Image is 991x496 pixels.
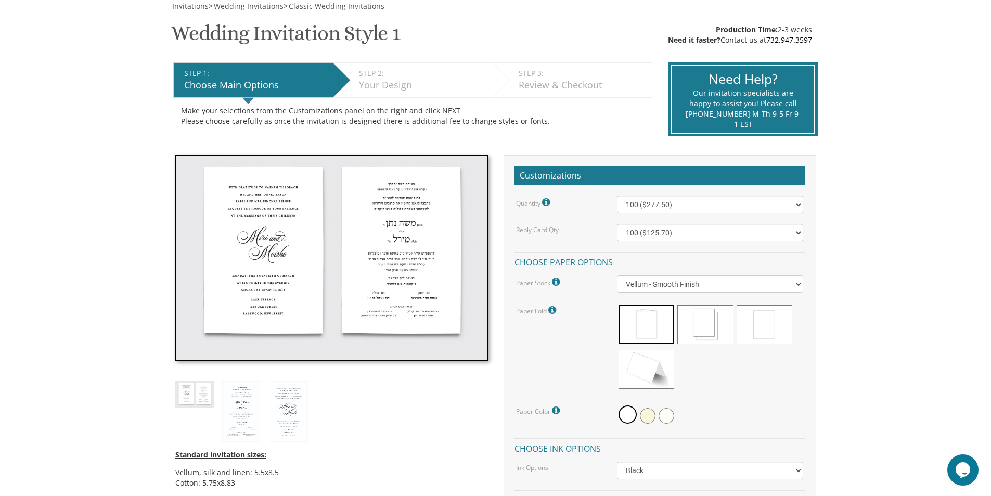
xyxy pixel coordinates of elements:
[184,79,328,92] div: Choose Main Options
[289,1,384,11] span: Classic Wedding Invitations
[516,404,562,417] label: Paper Color
[184,68,328,79] div: STEP 1:
[516,275,562,289] label: Paper Stock
[516,303,559,317] label: Paper Fold
[171,1,209,11] a: Invitations
[175,450,266,460] span: Standard invitation sizes:
[175,478,488,488] li: Cotton: 5.75x8.83
[288,1,384,11] a: Classic Wedding Invitations
[766,35,812,45] a: 732.947.3597
[209,1,284,11] span: >
[516,225,559,234] label: Reply Card Qty
[514,252,805,270] h4: Choose paper options
[519,68,647,79] div: STEP 3:
[668,24,812,45] div: 2-3 weeks Contact us at
[668,35,720,45] span: Need it faster?
[359,68,487,79] div: STEP 2:
[172,1,209,11] span: Invitations
[171,22,400,53] h1: Wedding Invitation Style 1
[175,467,488,478] li: Vellum, silk and linen: 5.5x8.5
[514,166,805,186] h2: Customizations
[181,106,645,126] div: Make your selections from the Customizations panel on the right and click NEXT Please choose care...
[175,155,488,361] img: style1_thumb2.jpg
[222,381,261,442] img: style1_heb.jpg
[516,196,552,209] label: Quantity
[213,1,284,11] a: Wedding Invitations
[685,88,801,130] div: Our invitation specialists are happy to assist you! Please call [PHONE_NUMBER] M-Th 9-5 Fr 9-1 EST
[359,79,487,92] div: Your Design
[175,381,214,407] img: style1_thumb2.jpg
[947,454,981,486] iframe: chat widget
[284,1,384,11] span: >
[516,463,548,472] label: Ink Options
[716,24,778,34] span: Production Time:
[685,70,801,88] div: Need Help?
[214,1,284,11] span: Wedding Invitations
[519,79,647,92] div: Review & Checkout
[269,381,308,442] img: style1_eng.jpg
[514,438,805,456] h4: Choose ink options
